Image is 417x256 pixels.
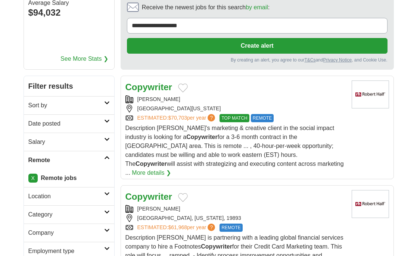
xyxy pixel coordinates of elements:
span: ? [208,224,215,231]
a: X [28,174,38,183]
span: Receive the newest jobs for this search : [142,3,270,12]
span: REMOTE [220,224,242,232]
h2: Sort by [28,101,104,110]
a: ESTIMATED:$61,968per year? [137,224,217,232]
span: REMOTE [251,114,274,122]
h2: Remote [28,156,104,165]
a: Remote [24,151,114,169]
span: $61,968 [168,224,187,230]
span: $70,703 [168,115,187,121]
span: Description [PERSON_NAME]'s marketing & creative client in the social impact industry is looking ... [125,125,344,176]
h2: Filter results [24,76,114,96]
div: By creating an alert, you agree to our and , and Cookie Use. [127,57,388,63]
button: Add to favorite jobs [178,83,188,92]
a: See More Stats ❯ [60,54,108,63]
img: Robert Half logo [352,190,389,218]
strong: Copywriter [136,161,167,167]
div: [GEOGRAPHIC_DATA], [US_STATE], 19893 [125,214,346,222]
a: Privacy Notice [323,57,352,63]
a: T&Cs [304,57,315,63]
a: [PERSON_NAME] [137,96,180,102]
div: [GEOGRAPHIC_DATA][US_STATE] [125,105,346,113]
div: $94,032 [28,6,110,19]
a: Company [24,224,114,242]
button: Create alert [127,38,388,54]
a: Copywriter [125,192,172,202]
h2: Salary [28,138,104,146]
a: Category [24,205,114,224]
span: TOP MATCH [220,114,249,122]
strong: Copywriter [201,243,232,250]
strong: Remote jobs [41,175,77,181]
a: More details ❯ [132,168,171,177]
strong: Copywriter [186,134,218,140]
span: ? [208,114,215,121]
a: Sort by [24,96,114,114]
h2: Date posted [28,119,104,128]
a: Salary [24,133,114,151]
a: Date posted [24,114,114,133]
a: Location [24,187,114,205]
a: by email [246,4,268,10]
h2: Category [28,210,104,219]
a: ESTIMATED:$70,703per year? [137,114,217,122]
h2: Company [28,228,104,237]
h2: Employment type [28,247,104,256]
h2: Location [28,192,104,201]
a: Copywriter [125,82,172,92]
button: Add to favorite jobs [178,193,188,202]
img: Robert Half logo [352,80,389,108]
a: [PERSON_NAME] [137,206,180,212]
